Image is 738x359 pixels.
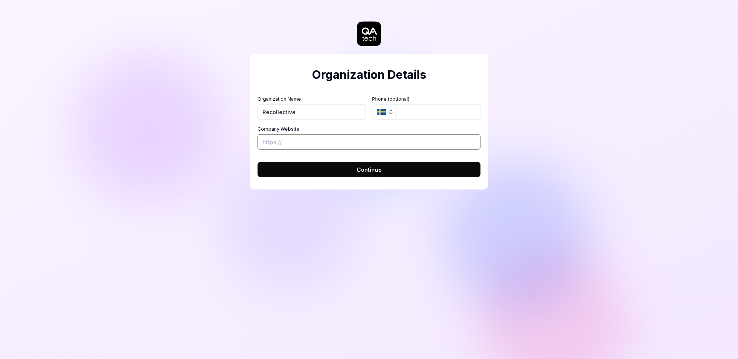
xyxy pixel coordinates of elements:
label: Company Website [258,126,480,133]
label: Organization Name [258,96,366,103]
h2: Organization Details [258,66,480,83]
label: Phone (optional) [372,96,480,103]
span: Continue [357,166,382,174]
input: https:// [258,134,480,150]
button: Continue [258,162,480,177]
